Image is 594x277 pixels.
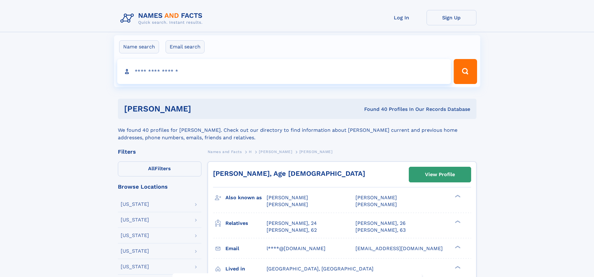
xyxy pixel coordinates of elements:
a: View Profile [409,167,471,182]
span: H [249,150,252,154]
div: Browse Locations [118,184,201,190]
label: Email search [166,40,205,53]
div: ❯ [453,245,461,249]
div: [US_STATE] [121,233,149,238]
a: [PERSON_NAME], 24 [267,220,317,227]
a: [PERSON_NAME], 63 [355,227,406,234]
span: [EMAIL_ADDRESS][DOMAIN_NAME] [355,245,443,251]
h3: Also known as [225,192,267,203]
a: [PERSON_NAME], Age [DEMOGRAPHIC_DATA] [213,170,365,177]
a: H [249,148,252,156]
div: [US_STATE] [121,217,149,222]
button: Search Button [454,59,477,84]
div: Filters [118,149,201,155]
span: [PERSON_NAME] [267,201,308,207]
a: Names and Facts [208,148,242,156]
div: [US_STATE] [121,264,149,269]
div: [US_STATE] [121,202,149,207]
a: [PERSON_NAME] [259,148,292,156]
div: View Profile [425,167,455,182]
img: Logo Names and Facts [118,10,208,27]
div: We found 40 profiles for [PERSON_NAME]. Check out our directory to find information about [PERSON... [118,119,476,141]
a: [PERSON_NAME], 26 [355,220,406,227]
span: All [148,166,155,171]
div: [US_STATE] [121,249,149,254]
h3: Lived in [225,264,267,274]
span: [GEOGRAPHIC_DATA], [GEOGRAPHIC_DATA] [267,266,374,272]
h3: Email [225,243,267,254]
div: ❯ [453,265,461,269]
a: [PERSON_NAME], 62 [267,227,317,234]
a: Sign Up [427,10,476,25]
div: Found 40 Profiles In Our Records Database [278,106,470,113]
span: [PERSON_NAME] [355,195,397,200]
span: [PERSON_NAME] [355,201,397,207]
div: ❯ [453,194,461,198]
a: Log In [377,10,427,25]
span: [PERSON_NAME] [299,150,333,154]
span: [PERSON_NAME] [267,195,308,200]
input: search input [117,59,451,84]
h1: [PERSON_NAME] [124,105,278,113]
label: Name search [119,40,159,53]
div: ❯ [453,220,461,224]
h3: Relatives [225,218,267,229]
span: [PERSON_NAME] [259,150,292,154]
label: Filters [118,161,201,176]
